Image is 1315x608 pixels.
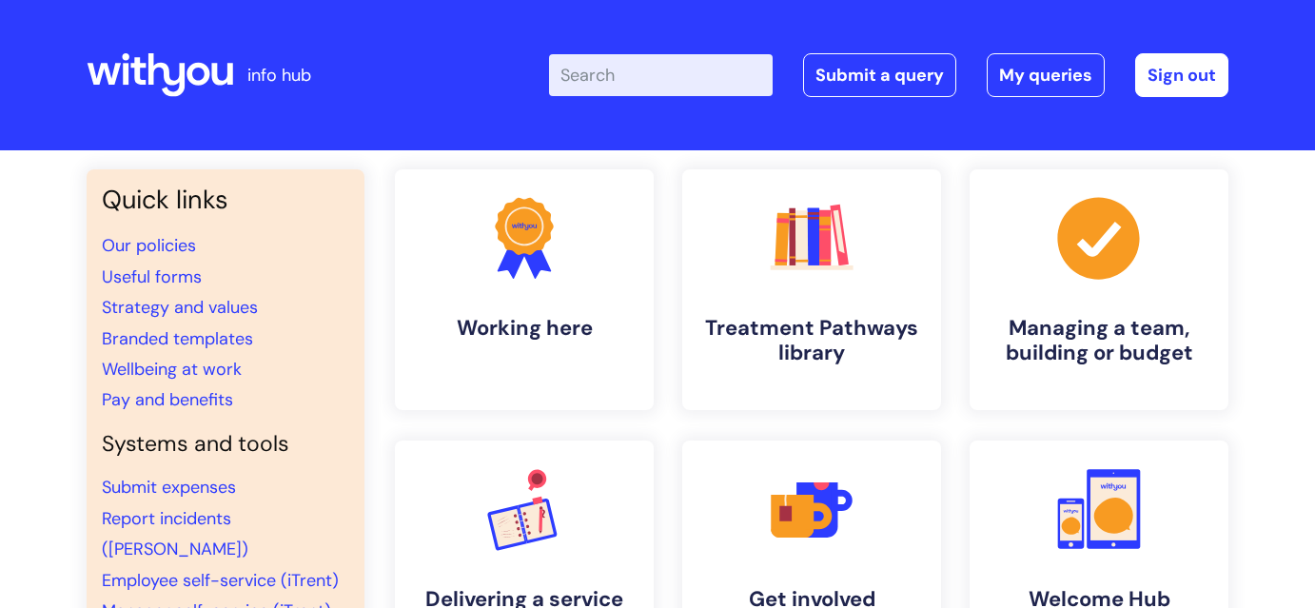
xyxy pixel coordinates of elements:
p: info hub [247,60,311,90]
a: Managing a team, building or budget [970,169,1228,410]
a: Treatment Pathways library [682,169,941,410]
h4: Treatment Pathways library [697,316,926,366]
a: Wellbeing at work [102,358,242,381]
a: My queries [987,53,1105,97]
h4: Systems and tools [102,431,349,458]
a: Working here [395,169,654,410]
h3: Quick links [102,185,349,215]
h4: Working here [410,316,638,341]
a: Submit a query [803,53,956,97]
a: Report incidents ([PERSON_NAME]) [102,507,248,560]
a: Employee self-service (iTrent) [102,569,339,592]
a: Pay and benefits [102,388,233,411]
a: Useful forms [102,265,202,288]
input: Search [549,54,773,96]
a: Our policies [102,234,196,257]
h4: Managing a team, building or budget [985,316,1213,366]
div: | - [549,53,1228,97]
a: Sign out [1135,53,1228,97]
a: Branded templates [102,327,253,350]
a: Strategy and values [102,296,258,319]
a: Submit expenses [102,476,236,499]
